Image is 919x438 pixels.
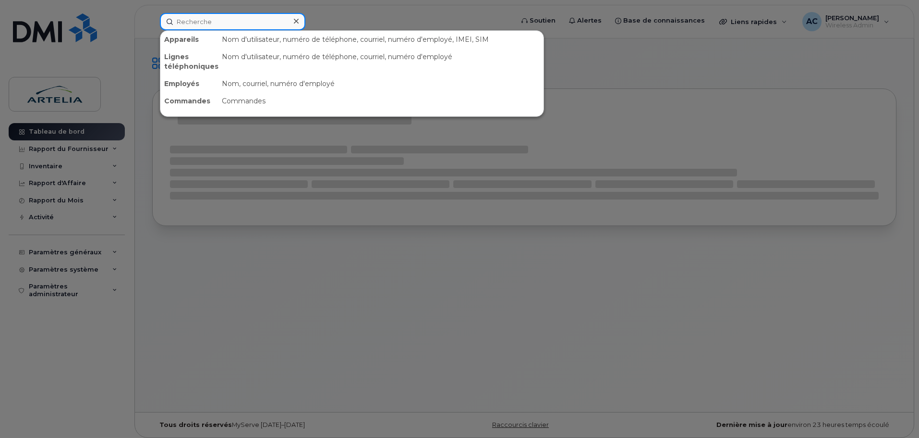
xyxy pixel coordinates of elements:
[218,92,544,110] div: Commandes
[160,48,218,75] div: Lignes téléphoniques
[160,92,218,110] div: Commandes
[218,48,544,75] div: Nom d'utilisateur, numéro de téléphone, courriel, numéro d'employé
[218,31,544,48] div: Nom d'utilisateur, numéro de téléphone, courriel, numéro d'employé, IMEI, SIM
[160,75,218,92] div: Employés
[218,75,544,92] div: Nom, courriel, numéro d'employé
[160,31,218,48] div: Appareils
